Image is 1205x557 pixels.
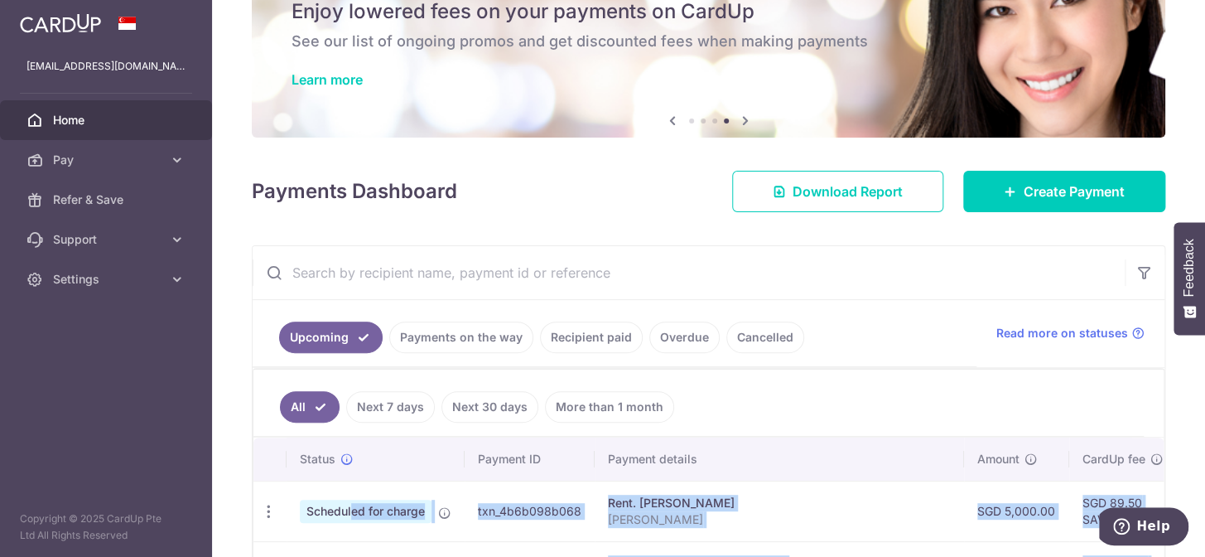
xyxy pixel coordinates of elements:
td: SGD 5,000.00 [964,481,1069,541]
a: More than 1 month [545,391,674,423]
p: [EMAIL_ADDRESS][DOMAIN_NAME] [27,58,186,75]
iframe: Opens a widget where you can find more information [1099,507,1188,549]
a: Recipient paid [540,322,643,353]
a: Upcoming [279,322,383,353]
a: Overdue [649,322,720,353]
button: Feedback - Show survey [1174,222,1205,335]
span: Home [53,112,162,128]
th: Payment ID [465,438,595,481]
a: Next 7 days [346,391,435,423]
div: Rent. [PERSON_NAME] [608,495,951,511]
span: Pay [53,152,162,168]
span: Support [53,231,162,248]
a: Learn more [292,71,363,88]
img: CardUp [20,13,101,33]
a: Download Report [732,171,943,212]
a: Read more on statuses [996,325,1145,341]
p: [PERSON_NAME] [608,511,951,528]
a: Cancelled [726,322,804,353]
span: Download Report [793,182,903,201]
span: Feedback [1182,239,1197,297]
td: txn_4b6b098b068 [465,481,595,541]
input: Search by recipient name, payment id or reference [253,246,1125,299]
h6: See our list of ongoing promos and get discounted fees when making payments [292,31,1125,51]
th: Payment details [595,438,964,481]
td: SGD 89.50 SAVERENT179 [1069,481,1177,541]
span: CardUp fee [1082,451,1145,467]
a: Next 30 days [441,391,538,423]
span: Create Payment [1024,182,1125,201]
span: Read more on statuses [996,325,1128,341]
a: Create Payment [963,171,1165,212]
span: Settings [53,271,162,288]
span: Status [300,451,335,467]
span: Refer & Save [53,191,162,208]
a: All [280,391,340,423]
a: Payments on the way [389,322,533,353]
span: Amount [977,451,1019,467]
span: Scheduled for charge [300,500,431,523]
h4: Payments Dashboard [252,177,457,206]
